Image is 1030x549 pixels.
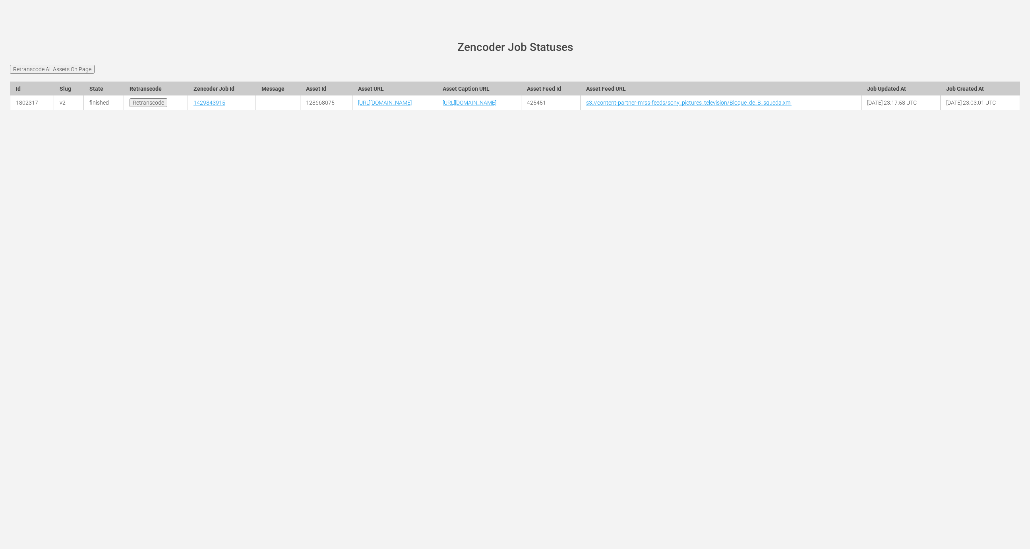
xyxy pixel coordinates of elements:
[358,99,412,106] a: [URL][DOMAIN_NAME]
[194,99,225,106] a: 1429843915
[941,82,1020,95] th: Job Created At
[862,95,941,110] td: [DATE] 23:17:58 UTC
[437,82,521,95] th: Asset Caption URL
[130,98,167,107] input: Retranscode
[84,95,124,110] td: finished
[941,95,1020,110] td: [DATE] 23:03:01 UTC
[54,82,84,95] th: Slug
[862,82,941,95] th: Job Updated At
[443,99,496,106] a: [URL][DOMAIN_NAME]
[10,82,54,95] th: Id
[580,82,861,95] th: Asset Feed URL
[188,82,256,95] th: Zencoder Job Id
[300,95,352,110] td: 128668075
[54,95,84,110] td: v2
[124,82,188,95] th: Retranscode
[521,82,580,95] th: Asset Feed Id
[586,99,792,106] a: s3://content-partner-mrss-feeds/sony_pictures_television/Bloque_de_B_squeda.xml
[352,82,437,95] th: Asset URL
[10,95,54,110] td: 1802317
[84,82,124,95] th: State
[300,82,352,95] th: Asset Id
[21,41,1009,54] h1: Zencoder Job Statuses
[10,65,95,74] input: Retranscode All Assets On Page
[521,95,580,110] td: 425451
[256,82,300,95] th: Message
